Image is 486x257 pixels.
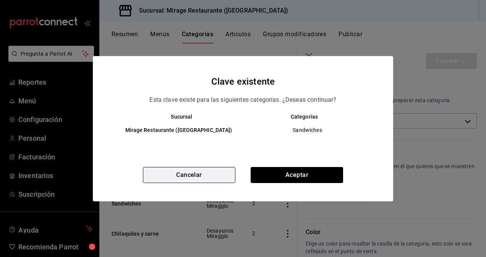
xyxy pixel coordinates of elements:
h6: Mirage Restaurante ([GEOGRAPHIC_DATA]) [120,126,237,135]
p: Esta clave existe para las siguientes categorías. ¿Deseas continuar? [149,95,336,105]
th: Categorías [243,114,378,120]
h4: Clave existente [211,74,275,89]
button: Aceptar [251,167,343,183]
span: Sandwiches [249,126,365,134]
th: Sucursal [108,114,243,120]
button: Cancelar [143,167,235,183]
